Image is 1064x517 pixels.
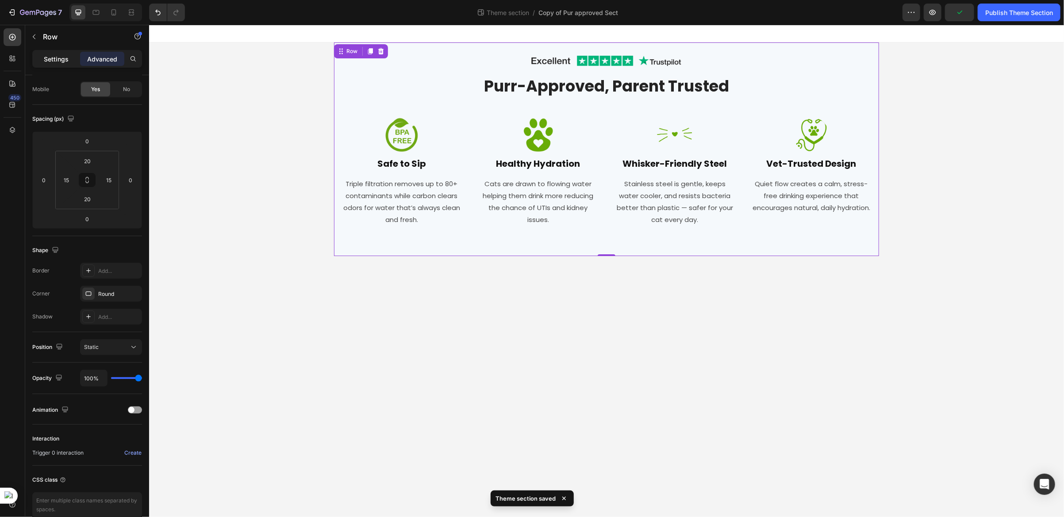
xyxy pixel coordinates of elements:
button: Create [124,448,142,458]
h2: Whisker-Friendly Steel [465,132,587,146]
div: Add... [98,313,140,321]
div: Row [196,23,210,31]
div: Border [32,267,50,275]
p: Triple filtration removes up to 80+ contaminants while carbon clears odors for water that’s alway... [193,153,312,201]
input: 20px [79,154,96,168]
h2: Healthy Hydration [329,132,450,146]
img: gempages_547265743364817678-d2ee31b6-96c8-49c3-8efb-9f6fcac89d3e.png [235,92,270,128]
div: Opacity [32,372,64,384]
button: Static [80,339,142,355]
span: Yes [91,85,100,93]
p: Theme section saved [496,494,556,503]
iframe: To enrich screen reader interactions, please activate Accessibility in Grammarly extension settings [149,25,1064,517]
p: Advanced [87,54,117,64]
div: Mobile [32,85,49,93]
input: 0 [37,173,50,187]
span: Trigger 0 interaction [32,449,84,457]
input: 15px [60,173,73,187]
div: Create [124,449,142,457]
button: 7 [4,4,66,21]
span: No [123,85,130,93]
div: Round [98,290,140,298]
div: Corner [32,290,50,298]
input: Auto [81,370,107,386]
input: 0 [78,134,96,148]
p: 7 [58,7,62,18]
input: 15px [102,173,115,187]
div: 450 [8,94,21,101]
img: gempages_547265743364817678-82589ca1-9563-40b7-b779-3bae6a8f0e46.png [508,92,543,128]
h2: Purr-Approved, Parent Trusted [192,50,723,73]
div: Shadow [32,313,53,321]
div: Add... [98,267,140,275]
p: Stainless steel is gentle, keeps water cooler, and resists bacteria better than plastic — safer f... [466,153,586,201]
p: Quiet flow creates a calm, stress-free drinking experience that encourages natural, daily hydration. [603,153,722,189]
div: Animation [32,404,70,416]
div: Open Intercom Messenger [1034,474,1055,495]
span: Static [84,344,99,350]
div: Interaction [32,435,59,443]
input: 0 [124,173,137,187]
div: Undo/Redo [149,4,185,21]
img: gempages_547265743364817678-9f37f1e0-ae2e-4d8b-9170-cfcf6a8fe26b.png [372,92,407,128]
img: gempages_547265743364817678-316b0c1a-b4a7-4df2-91e9-5350b6173ffc.png [645,92,680,128]
span: Copy of Pur approved Sect [539,8,618,17]
input: 20px [79,192,96,206]
div: CSS class [32,476,66,484]
div: Shape [32,245,61,257]
span: Theme section [485,8,531,17]
input: 0 [78,212,96,226]
button: Publish Theme Section [978,4,1060,21]
div: Position [32,341,65,353]
div: Publish Theme Section [985,8,1053,17]
p: Row [43,31,118,42]
h2: Safe to Sip [192,132,313,146]
div: Spacing (px) [32,113,76,125]
p: Cats are drawn to flowing water helping them drink more reducing the chance of UTIs and kidney is... [330,153,449,201]
p: Settings [44,54,69,64]
img: gempages_547265743364817678-dfaa3523-0d79-496f-8f50-cb2dcf34fdc6.png [369,27,546,47]
span: / [533,8,535,17]
h2: Vet-Trusted Design [602,132,723,146]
